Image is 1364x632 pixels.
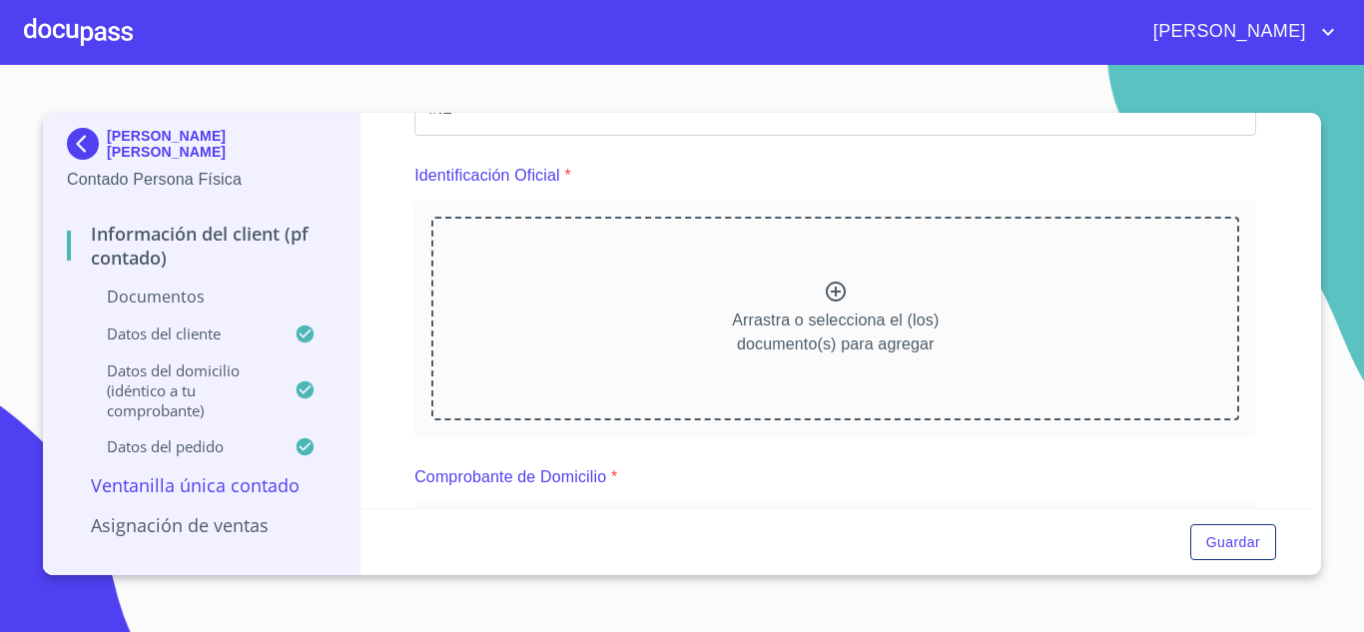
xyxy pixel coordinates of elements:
[67,286,336,308] p: Documentos
[732,309,939,356] p: Arrastra o selecciona el (los) documento(s) para agregar
[1190,524,1276,561] button: Guardar
[67,473,336,497] p: Ventanilla única contado
[107,128,336,160] p: [PERSON_NAME] [PERSON_NAME]
[67,513,336,537] p: Asignación de Ventas
[67,168,336,192] p: Contado Persona Física
[414,164,560,188] p: Identificación Oficial
[67,128,336,168] div: [PERSON_NAME] [PERSON_NAME]
[1138,16,1340,48] button: account of current user
[67,360,295,420] p: Datos del domicilio (idéntico a tu comprobante)
[67,323,295,343] p: Datos del cliente
[67,222,336,270] p: Información del Client (PF contado)
[1138,16,1316,48] span: [PERSON_NAME]
[67,128,107,160] img: Docupass spot blue
[414,465,606,489] p: Comprobante de Domicilio
[1206,530,1260,555] span: Guardar
[67,436,295,456] p: Datos del pedido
